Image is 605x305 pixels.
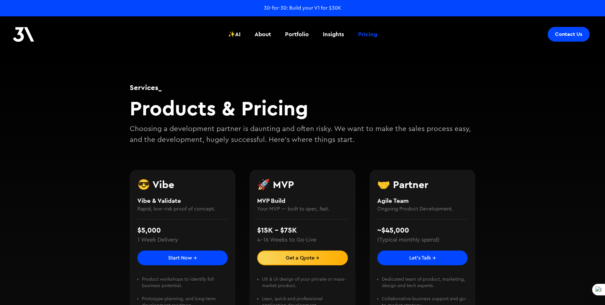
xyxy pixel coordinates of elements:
[377,236,439,244] div: (Typical monthly spend)
[257,251,348,265] a: Get a Quote →
[130,96,476,120] h2: Products & Pricing
[228,30,241,38] div: ✨AI
[137,179,228,190] h3: 😎 Vibe
[255,30,271,38] div: About
[377,179,468,190] h3: 🤝 Partner
[285,30,309,38] div: Portfolio
[358,30,377,38] div: Pricing
[377,196,468,205] h4: Agile Team
[377,251,468,265] a: Let's Talk →
[257,205,348,213] h4: Your MVP — built to spec, fast.
[142,276,228,295] li: Product workshops to identify full business potential. ‍
[257,179,348,190] h3: 🚀 MVP
[319,22,348,46] a: Insights
[257,226,297,235] strong: $15K - $75K
[377,225,409,236] div: ~$45,000
[130,82,476,93] h1: Services_
[262,276,348,295] li: UX & UI design of your private or mass-market product. ‍
[354,22,381,46] a: Pricing
[377,205,468,213] h4: Ongoing Product Development.
[137,251,228,265] a: Start Now →
[251,22,275,46] a: About
[281,22,313,46] a: Portfolio
[382,276,468,295] li: Dedicated team of product, marketing, design and tech experts. ‍
[555,31,582,37] div: Contact Us
[257,236,316,244] div: 4–16 Weeks to Go-Live
[137,196,228,205] h4: Vibe & Validate
[137,225,161,236] div: $5,000
[224,22,244,46] a: ✨AI
[130,124,476,145] p: Choosing a development partner is daunting and often risky. We want to make the sales process eas...
[137,236,178,244] div: 1 Week Delivery
[257,196,348,205] h4: MVP Build
[323,30,344,38] div: Insights
[137,205,228,213] h4: Rapid, low-risk proof of concept.
[264,4,341,12] a: 30-for-30: Build your V1 for $30K
[548,27,590,42] a: Contact Us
